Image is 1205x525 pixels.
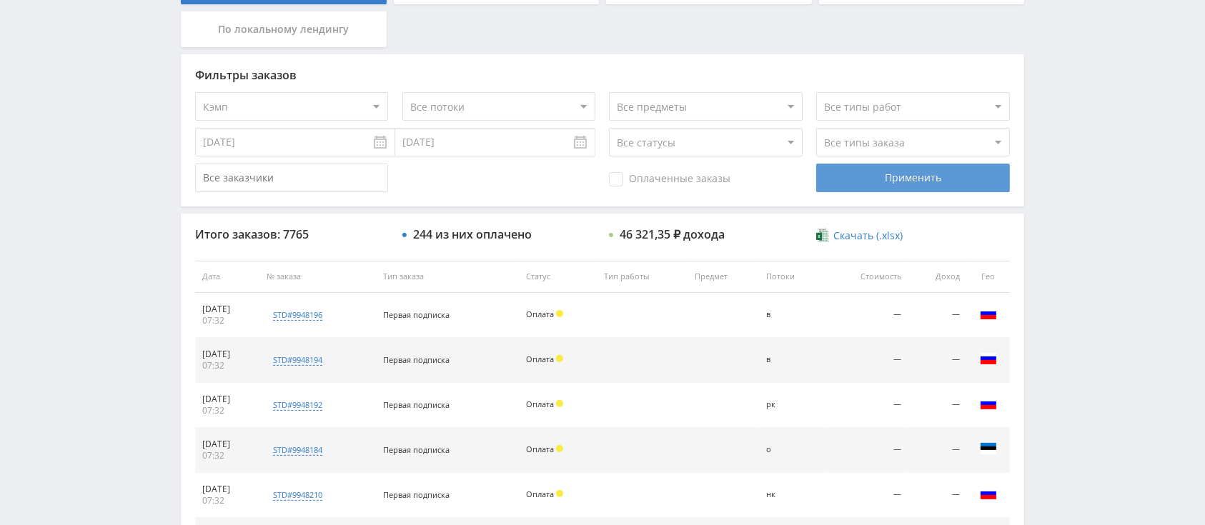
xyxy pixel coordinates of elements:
[202,495,252,506] div: 07:32
[908,338,967,383] td: —
[202,484,252,495] div: [DATE]
[980,395,997,412] img: rus.png
[967,261,1010,293] th: Гео
[202,394,252,405] div: [DATE]
[980,485,997,502] img: rus.png
[195,69,1010,81] div: Фильтры заказов
[202,405,252,416] div: 07:32
[273,309,322,321] div: std#9948196
[908,473,967,518] td: —
[556,490,563,497] span: Холд
[908,428,967,473] td: —
[202,450,252,461] div: 07:32
[980,350,997,367] img: rus.png
[766,310,817,319] div: в
[195,261,259,293] th: Дата
[202,360,252,371] div: 07:32
[816,228,828,242] img: xlsx
[609,172,730,186] span: Оплаченные заказы
[526,399,554,409] span: Оплата
[383,309,450,320] span: Первая подписка
[980,440,997,457] img: est.png
[766,490,817,499] div: нк
[195,228,388,241] div: Итого заказов: 7765
[816,164,1009,192] div: Применить
[202,315,252,326] div: 07:32
[825,383,908,428] td: —
[195,164,388,192] input: Все заказчики
[825,338,908,383] td: —
[908,293,967,338] td: —
[519,261,597,293] th: Статус
[556,310,563,317] span: Холд
[825,261,908,293] th: Стоимость
[556,355,563,362] span: Холд
[376,261,519,293] th: Тип заказа
[413,228,532,241] div: 244 из них оплачено
[181,11,387,47] div: По локальному лендингу
[766,445,817,454] div: о
[766,400,817,409] div: рк
[688,261,759,293] th: Предмет
[526,489,554,499] span: Оплата
[526,444,554,454] span: Оплата
[597,261,687,293] th: Тип работы
[202,304,252,315] div: [DATE]
[766,355,817,364] div: в
[825,473,908,518] td: —
[273,489,322,501] div: std#9948210
[825,428,908,473] td: —
[273,399,322,411] div: std#9948192
[908,261,967,293] th: Доход
[620,228,725,241] div: 46 321,35 ₽ дохода
[383,489,450,500] span: Первая подписка
[816,229,902,243] a: Скачать (.xlsx)
[383,444,450,455] span: Первая подписка
[908,383,967,428] td: —
[556,400,563,407] span: Холд
[383,354,450,365] span: Первая подписка
[259,261,376,293] th: № заказа
[526,309,554,319] span: Оплата
[833,230,903,241] span: Скачать (.xlsx)
[556,445,563,452] span: Холд
[526,354,554,364] span: Оплата
[273,444,322,456] div: std#9948184
[759,261,824,293] th: Потоки
[980,305,997,322] img: rus.png
[202,349,252,360] div: [DATE]
[273,354,322,366] div: std#9948194
[383,399,450,410] span: Первая подписка
[825,293,908,338] td: —
[202,439,252,450] div: [DATE]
